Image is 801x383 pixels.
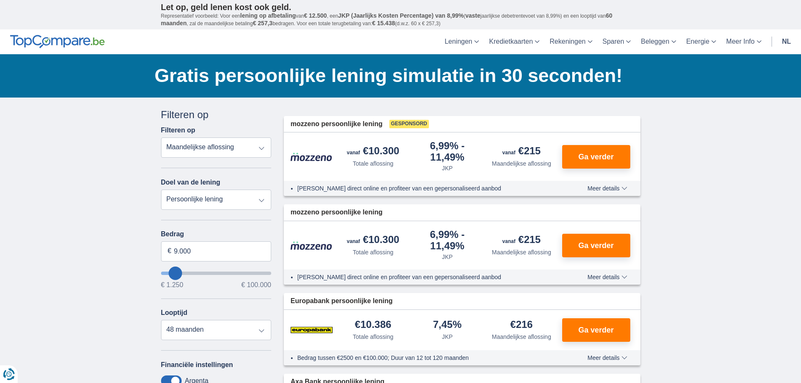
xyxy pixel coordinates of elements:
a: Meer Info [721,29,767,54]
div: Maandelijkse aflossing [492,333,551,341]
div: JKP [442,164,453,172]
label: Looptijd [161,309,188,317]
h1: Gratis persoonlijke lening simulatie in 30 seconden! [155,63,640,89]
div: JKP [442,333,453,341]
div: €10.386 [355,320,391,331]
div: €10.300 [347,146,399,158]
span: Gesponsord [389,120,429,128]
button: Meer details [581,274,633,280]
span: lening op afbetaling [240,12,296,19]
span: € 100.000 [241,282,271,288]
a: Kredietkaarten [484,29,545,54]
img: TopCompare [10,35,105,48]
button: Ga verder [562,234,630,257]
span: € 257,3 [253,20,272,26]
span: Europabank persoonlijke lening [291,296,393,306]
img: product.pl.alt Mozzeno [291,241,333,250]
span: Meer details [587,185,627,191]
label: Doel van de lening [161,179,220,186]
a: nl [777,29,796,54]
div: Totale aflossing [353,333,394,341]
span: € 1.250 [161,282,183,288]
div: 7,45% [433,320,462,331]
span: Ga verder [578,242,613,249]
a: Energie [681,29,721,54]
div: Totale aflossing [353,159,394,168]
span: € [168,246,172,256]
span: 60 maanden [161,12,613,26]
li: Bedrag tussen €2500 en €100.000; Duur van 12 tot 120 maanden [297,354,557,362]
button: Meer details [581,185,633,192]
a: Beleggen [636,29,681,54]
div: €216 [510,320,533,331]
div: Maandelijkse aflossing [492,159,551,168]
span: mozzeno persoonlijke lening [291,208,383,217]
button: Meer details [581,354,633,361]
button: Ga verder [562,145,630,169]
div: JKP [442,253,453,261]
label: Filteren op [161,127,196,134]
div: Maandelijkse aflossing [492,248,551,256]
li: [PERSON_NAME] direct online en profiteer van een gepersonaliseerd aanbod [297,184,557,193]
img: product.pl.alt Europabank [291,320,333,341]
span: Meer details [587,274,627,280]
label: Bedrag [161,230,272,238]
a: Leningen [439,29,484,54]
span: Meer details [587,355,627,361]
li: [PERSON_NAME] direct online en profiteer van een gepersonaliseerd aanbod [297,273,557,281]
div: Totale aflossing [353,248,394,256]
span: mozzeno persoonlijke lening [291,119,383,129]
button: Ga verder [562,318,630,342]
div: 6,99% [414,230,481,251]
p: Let op, geld lenen kost ook geld. [161,2,640,12]
span: Ga verder [578,326,613,334]
div: Filteren op [161,108,272,122]
a: Sparen [597,29,636,54]
label: Financiële instellingen [161,361,233,369]
span: € 12.500 [304,12,327,19]
span: vaste [465,12,481,19]
div: €10.300 [347,235,399,246]
div: 6,99% [414,141,481,162]
span: € 15.438 [372,20,395,26]
a: Rekeningen [545,29,597,54]
span: JKP (Jaarlijks Kosten Percentage) van 8,99% [338,12,464,19]
div: €215 [502,235,541,246]
p: Representatief voorbeeld: Voor een van , een ( jaarlijkse debetrentevoet van 8,99%) en een loopti... [161,12,640,27]
span: Ga verder [578,153,613,161]
img: product.pl.alt Mozzeno [291,152,333,161]
div: €215 [502,146,541,158]
input: wantToBorrow [161,272,272,275]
